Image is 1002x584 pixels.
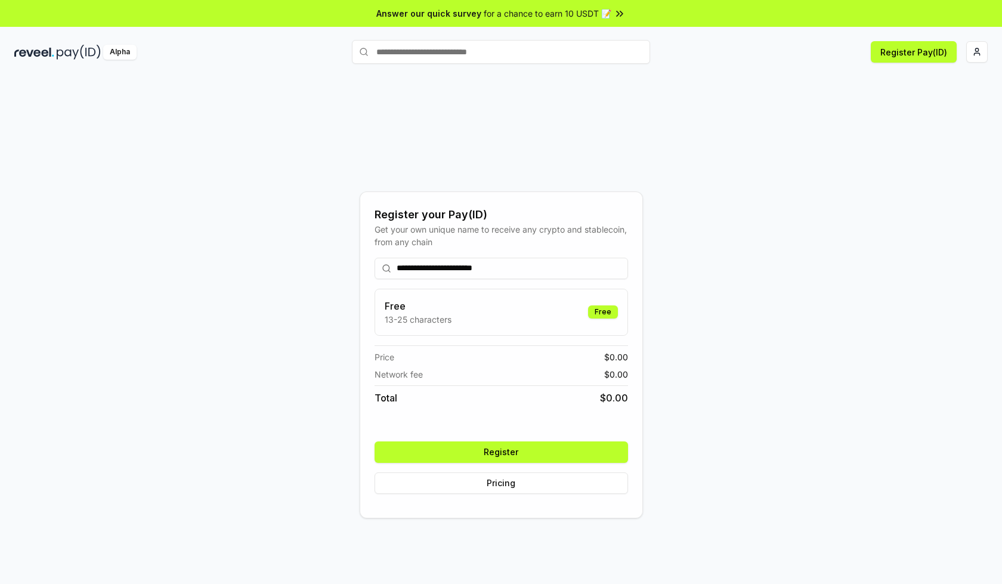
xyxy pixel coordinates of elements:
div: Alpha [103,45,137,60]
div: Register your Pay(ID) [375,206,628,223]
img: reveel_dark [14,45,54,60]
button: Pricing [375,472,628,494]
img: pay_id [57,45,101,60]
h3: Free [385,299,451,313]
span: for a chance to earn 10 USDT 📝 [484,7,611,20]
span: $ 0.00 [604,351,628,363]
p: 13-25 characters [385,313,451,326]
span: $ 0.00 [604,368,628,381]
span: Price [375,351,394,363]
span: Answer our quick survey [376,7,481,20]
div: Free [588,305,618,319]
span: Total [375,391,397,405]
button: Register [375,441,628,463]
span: Network fee [375,368,423,381]
div: Get your own unique name to receive any crypto and stablecoin, from any chain [375,223,628,248]
button: Register Pay(ID) [871,41,957,63]
span: $ 0.00 [600,391,628,405]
